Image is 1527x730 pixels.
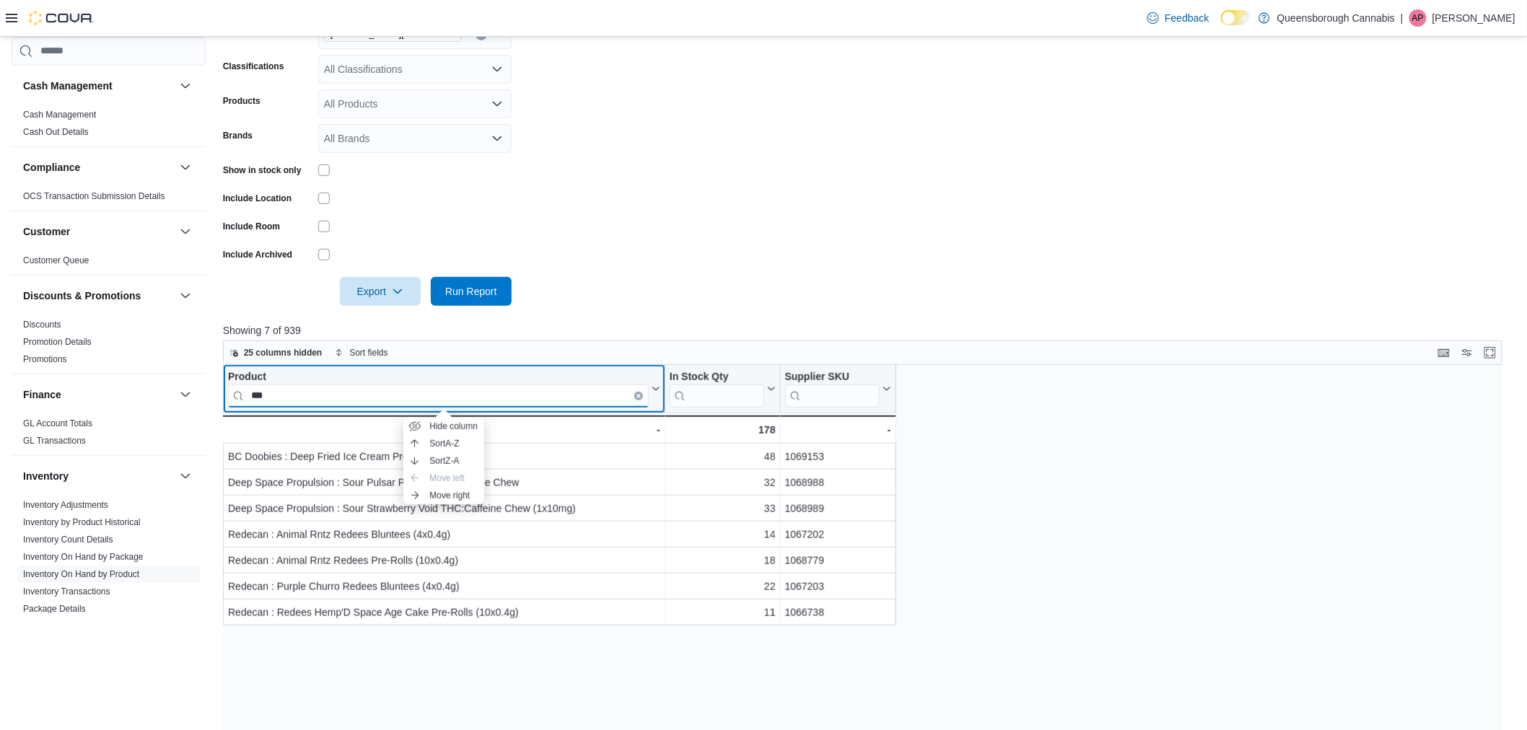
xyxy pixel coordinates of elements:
[227,421,660,439] div: -
[228,500,660,517] div: Deep Space Propulsion : Sour Strawberry Void THC:Caffeine Chew (1x10mg)
[349,277,412,306] span: Export
[12,105,206,146] div: Cash Management
[223,323,1515,338] p: Showing 7 of 939
[1409,9,1427,27] div: April Petrie
[23,318,61,330] span: Discounts
[23,126,89,136] a: Cash Out Details
[23,434,86,446] span: GL Transactions
[228,526,660,543] div: Redecan : Animal Rntz Redees Bluntees (4x0.4g)
[403,470,484,487] button: Move left
[1482,344,1499,361] button: Enter fullscreen
[784,500,891,517] div: 1068989
[1435,344,1453,361] button: Keyboard shortcuts
[23,585,110,597] span: Inventory Transactions
[228,370,649,384] div: Product
[429,455,459,467] span: Sort Z-A
[228,370,649,407] div: Product
[23,387,174,401] button: Finance
[223,61,284,72] label: Classifications
[23,586,110,596] a: Inventory Transactions
[429,472,465,484] span: Move left
[23,78,113,92] h3: Cash Management
[784,448,891,465] div: 1069153
[223,193,292,204] label: Include Location
[23,335,92,347] span: Promotion Details
[784,370,879,384] div: Supplier SKU
[223,164,302,176] label: Show in stock only
[224,344,328,361] button: 25 columns hidden
[1412,9,1424,27] span: AP
[403,487,484,504] button: Move right
[177,76,194,94] button: Cash Management
[228,370,660,407] button: ProductClear input
[12,414,206,454] div: Finance
[1277,9,1395,27] p: Queensborough Cannabis
[177,286,194,304] button: Discounts & Promotions
[670,370,764,407] div: In Stock Qty
[223,221,280,232] label: Include Room
[670,474,776,491] div: 32
[23,336,92,346] a: Promotion Details
[431,277,512,306] button: Run Report
[670,578,776,595] div: 22
[784,370,879,407] div: Supplier SKU
[1221,10,1251,25] input: Dark Mode
[228,578,660,595] div: Redecan : Purple Churro Redees Bluntees (4x0.4g)
[784,421,891,439] div: -
[23,224,174,238] button: Customer
[670,370,764,384] div: In Stock Qty
[670,552,776,569] div: 18
[670,604,776,621] div: 11
[1432,9,1515,27] p: [PERSON_NAME]
[23,387,61,401] h3: Finance
[634,391,643,400] button: Clear input
[177,467,194,484] button: Inventory
[670,421,776,439] div: 178
[23,568,139,579] a: Inventory On Hand by Product
[784,552,891,569] div: 1068779
[23,603,86,613] a: Package Details
[670,526,776,543] div: 14
[491,63,503,75] button: Open list of options
[23,288,141,302] h3: Discounts & Promotions
[12,496,206,709] div: Inventory
[23,159,174,174] button: Compliance
[23,533,113,545] span: Inventory Count Details
[177,222,194,239] button: Customer
[228,552,660,569] div: Redecan : Animal Rntz Redees Pre-Rolls (10x0.4g)
[329,344,393,361] button: Sort fields
[23,353,67,364] span: Promotions
[23,190,165,201] span: OCS Transaction Submission Details
[23,516,141,527] span: Inventory by Product Historical
[429,438,459,449] span: Sort A-Z
[223,249,292,260] label: Include Archived
[670,448,776,465] div: 48
[429,421,478,432] span: Hide column
[228,604,660,621] div: Redecan : Redees Hemp'D Space Age Cake Pre-Rolls (10x0.4g)
[403,435,484,452] button: SortA-Z
[23,109,96,119] a: Cash Management
[445,284,497,299] span: Run Report
[223,95,261,107] label: Products
[177,158,194,175] button: Compliance
[784,370,891,407] button: Supplier SKU
[784,578,891,595] div: 1067203
[23,319,61,329] a: Discounts
[223,130,253,141] label: Brands
[403,418,484,435] button: Hide column
[244,347,323,359] span: 25 columns hidden
[228,474,660,491] div: Deep Space Propulsion : Sour Pulsar Peach THC:Caffeine Chew
[491,98,503,110] button: Open list of options
[23,435,86,445] a: GL Transactions
[491,133,503,144] button: Open list of options
[23,602,86,614] span: Package Details
[29,11,94,25] img: Cova
[784,604,891,621] div: 1066738
[670,500,776,517] div: 33
[23,516,141,527] a: Inventory by Product Historical
[12,251,206,274] div: Customer
[12,187,206,210] div: Compliance
[23,499,108,509] a: Inventory Adjustments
